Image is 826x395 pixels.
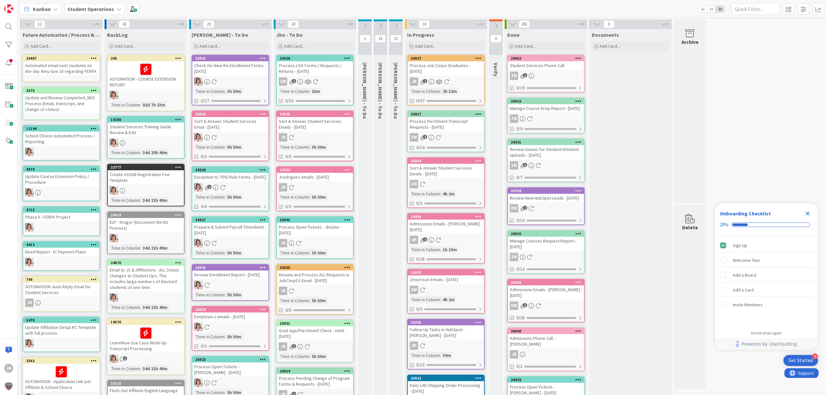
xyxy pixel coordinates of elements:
[201,153,207,160] span: 0/3
[599,43,620,49] span: Add Card...
[23,166,100,201] a: 4679Update Course Extension Policy / ProcedureEW
[510,161,518,170] div: ZM
[192,183,268,192] div: EW
[508,72,584,80] div: ZM
[192,117,268,131] div: Sort & Answer Student Services Email - [DATE]
[717,268,815,282] div: Add a Board is incomplete.
[277,61,353,75] div: Process LOA Forms / Requests / Returns - [DATE]
[410,133,418,142] div: ZM
[108,55,184,89] div: 265AUTOMATION - COURSE EXTENSION REPORT
[194,239,203,247] img: EW
[194,133,203,142] img: EW
[309,193,310,201] span: :
[523,73,527,77] span: 1
[194,88,225,95] div: Time in Column
[108,123,184,137] div: Student Services Training Guide Review & Edit
[26,277,99,282] div: 799
[408,214,484,220] div: 26936
[192,111,268,131] div: 26930Sort & Answer Student Services Email - [DATE]
[408,270,484,284] div: 26933Zmorrison Emails - [DATE]
[279,88,309,95] div: Time in Column
[407,111,485,152] a: 26917Process Parchment Transcript Requests - [DATE]ZM0/14
[108,266,184,291] div: Email to JC & Affiliations - ALL Status Changes to Student Ops. This includes large numbers of bl...
[192,173,268,181] div: Exception to 75% Rule Forms - [DATE]
[23,213,99,221] div: Phase II - FERPA Project
[25,223,34,232] img: EW
[415,43,436,49] span: Add Card...
[309,88,310,95] span: :
[408,158,484,164] div: 26934
[111,165,184,170] div: 22777
[194,193,225,201] div: Time in Column
[194,249,225,256] div: Time in Column
[408,55,484,61] div: 26937
[507,139,585,182] a: 26921Review Genius for Student-Initiated Uploads - [DATE]ZM0/7
[141,244,169,252] div: 34d 21h 49m
[192,55,268,75] div: 26942Check for New Re-Enrollment Forms - [DATE]
[194,143,225,151] div: Time in Column
[25,188,34,197] img: EW
[14,1,29,9] span: Support
[23,55,100,82] a: 20487Automated email sent students on the day they turn 18 regarding FERPA
[508,253,584,261] div: ZM
[508,204,584,212] div: EW
[802,208,813,219] div: Close Checklist
[141,197,169,204] div: 34d 21h 49m
[410,88,440,95] div: Time in Column
[277,111,353,131] div: 26945Sort & Answer Student Services Emails - [DATE]
[508,188,584,194] div: 26758
[411,159,484,163] div: 26934
[408,214,484,234] div: 26936Admissions Emails - [PERSON_NAME] - [DATE]
[411,270,484,275] div: 26933
[310,88,322,95] div: 15m
[408,111,484,131] div: 26917Process Parchment Transcript Requests - [DATE]
[292,79,296,83] span: 2
[141,149,169,156] div: 34d 20h 40m
[408,77,484,86] div: JR
[23,87,100,120] a: 2575Update and Review Completed_NDS Process (Email, transcript, and change of status)
[23,206,100,236] a: 4715Phase II - FERPA ProjectEW
[23,148,99,156] div: EW
[226,193,243,201] div: 5h 50m
[516,266,525,272] span: 0/12
[108,139,184,147] div: EW
[277,117,353,131] div: Sort & Answer Student Services Emails - [DATE]
[277,217,353,237] div: 26941Process Open Tickets - Jhoana - [DATE]
[23,188,99,197] div: EW
[195,168,268,172] div: 26929
[111,117,184,122] div: 19280
[195,218,268,222] div: 26927
[23,207,99,221] div: 4715Phase II - FERPA Project
[140,149,141,156] span: :
[279,77,287,86] div: ZM
[280,168,353,172] div: 26944
[508,61,584,70] div: Student Services Phone Call
[516,125,522,132] span: 0/9
[508,194,584,202] div: Review New HubSpot Leads - [DATE]
[23,132,99,146] div: School Choice Automated Process / Reporting
[192,265,268,279] div: 26926Review Enrollment Report - [DATE]
[508,231,584,251] div: 26915Manage Courses Request Report - [DATE]
[717,253,815,267] div: Welcome Tour is incomplete.
[195,265,268,270] div: 26926
[23,166,99,186] div: 4679Update Course Extension Policy / Procedure
[277,183,353,192] div: JR
[508,139,584,159] div: 26921Review Genius for Student-Initiated Uploads - [DATE]
[508,161,584,170] div: ZM
[111,56,184,61] div: 265
[277,223,353,237] div: Process Open Tickets - Jhoana - [DATE]
[515,43,536,49] span: Add Card...
[23,242,99,248] div: 4013
[423,79,427,83] span: 1
[720,222,729,228] div: 20%
[508,114,584,123] div: ZM
[416,200,422,207] span: 0/3
[140,101,141,108] span: :
[23,241,100,271] a: 4013Need Report - IC Payment PlansEW
[507,98,585,133] a: 26916Manage Course Drop Report - [DATE]ZM0/9
[733,256,760,264] div: Welcome Tour
[23,126,99,132] div: 11194
[516,84,525,91] span: 0/19
[25,258,34,266] img: EW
